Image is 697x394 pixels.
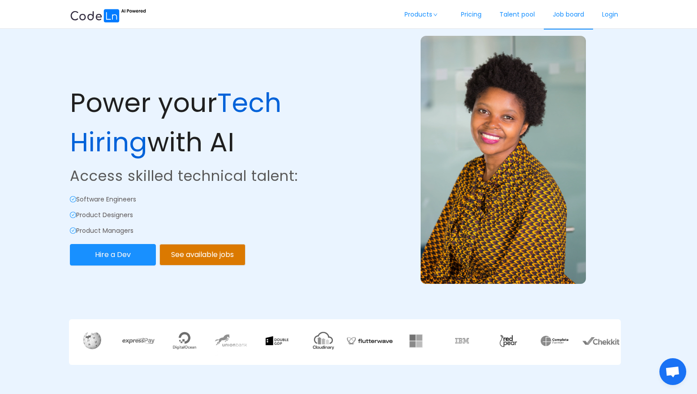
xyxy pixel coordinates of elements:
[122,338,155,344] img: express.25241924.webp
[659,358,686,385] div: Open chat
[70,210,347,220] p: Product Designers
[70,195,347,204] p: Software Engineers
[421,36,586,284] img: example
[159,244,245,266] button: See available jobs
[70,8,146,22] img: ai.87e98a1d.svg
[347,328,393,354] img: flutter.513ce320.webp
[173,329,196,352] img: digitalocean.9711bae0.webp
[266,336,289,345] img: gdp.f5de0a9d.webp
[70,227,76,234] i: icon: check-circle
[582,337,620,345] img: chekkit.0bccf985.webp
[497,333,520,349] img: 3JiQAAAAAABZABt8ruoJIq32+N62SQO0hFKGtpKBtqUKlH8dAofS56CJ7FppICrj1pHkAOPKAAA=
[70,196,76,202] i: icon: check-circle
[70,165,347,187] p: Access skilled technical talent:
[83,332,101,349] img: wikipedia.924a3bd0.webp
[70,83,347,163] p: Power your with AI
[433,13,439,17] i: icon: down
[70,226,347,236] p: Product Managers
[70,244,156,266] button: Hire a Dev
[312,329,335,352] img: cloud.8900efb9.webp
[455,338,469,343] img: ibm.f019ecc1.webp
[215,325,247,357] img: union.a1ab9f8d.webp
[70,212,76,218] i: icon: check-circle
[70,84,281,161] span: Tech Hiring
[409,334,423,348] img: fq4AAAAAAAAAAA=
[541,336,568,346] img: xNYAAAAAA=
